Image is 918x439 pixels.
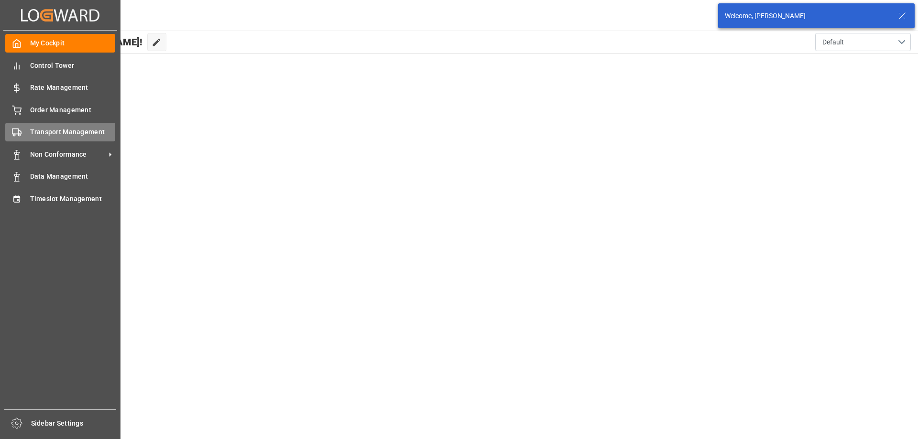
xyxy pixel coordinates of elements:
span: My Cockpit [30,38,116,48]
a: Rate Management [5,78,115,97]
span: Timeslot Management [30,194,116,204]
div: Welcome, [PERSON_NAME] [725,11,889,21]
span: Order Management [30,105,116,115]
a: Transport Management [5,123,115,141]
a: Order Management [5,100,115,119]
span: Default [822,37,844,47]
span: Non Conformance [30,150,106,160]
a: Data Management [5,167,115,186]
span: Transport Management [30,127,116,137]
a: Timeslot Management [5,189,115,208]
span: Control Tower [30,61,116,71]
a: My Cockpit [5,34,115,53]
button: open menu [815,33,911,51]
span: Sidebar Settings [31,418,117,428]
span: Hello [PERSON_NAME]! [40,33,142,51]
span: Rate Management [30,83,116,93]
span: Data Management [30,171,116,182]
